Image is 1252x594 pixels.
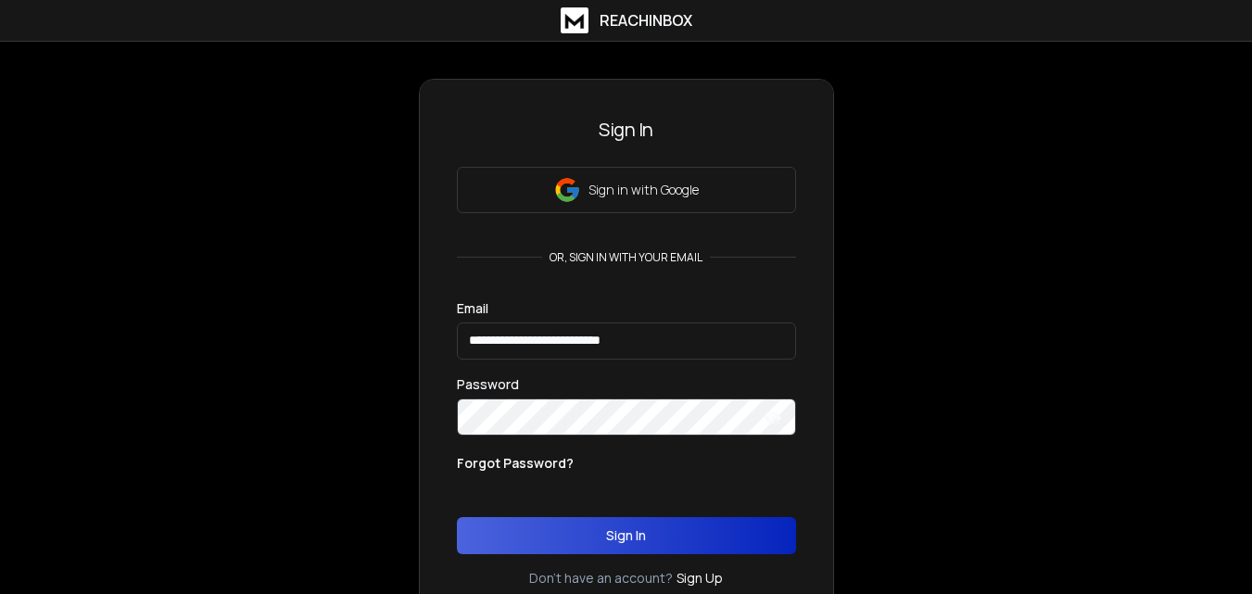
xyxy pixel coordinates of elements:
[457,302,488,315] label: Email
[561,7,588,33] img: logo
[457,378,519,391] label: Password
[542,250,710,265] p: or, sign in with your email
[457,517,796,554] button: Sign In
[457,167,796,213] button: Sign in with Google
[457,454,574,473] p: Forgot Password?
[457,117,796,143] h3: Sign In
[600,9,692,32] h1: ReachInbox
[677,569,723,588] a: Sign Up
[561,7,692,33] a: ReachInbox
[529,569,673,588] p: Don't have an account?
[588,181,699,199] p: Sign in with Google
